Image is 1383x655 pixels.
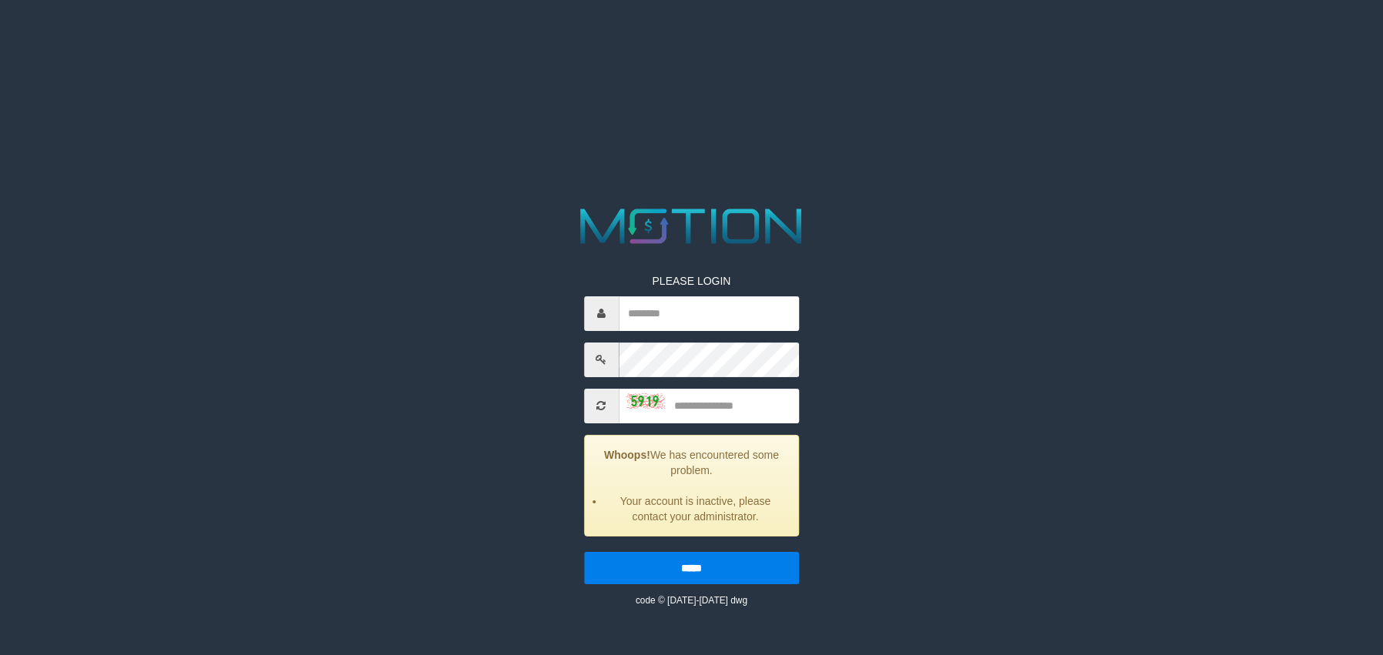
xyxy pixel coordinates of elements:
[570,202,812,250] img: MOTION_logo.png
[584,273,799,289] p: PLEASE LOGIN
[636,595,747,606] small: code © [DATE]-[DATE] dwg
[604,493,787,524] li: Your account is inactive, please contact your administrator.
[626,393,665,409] img: captcha
[584,435,799,536] div: We has encountered some problem.
[604,449,650,461] strong: Whoops!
